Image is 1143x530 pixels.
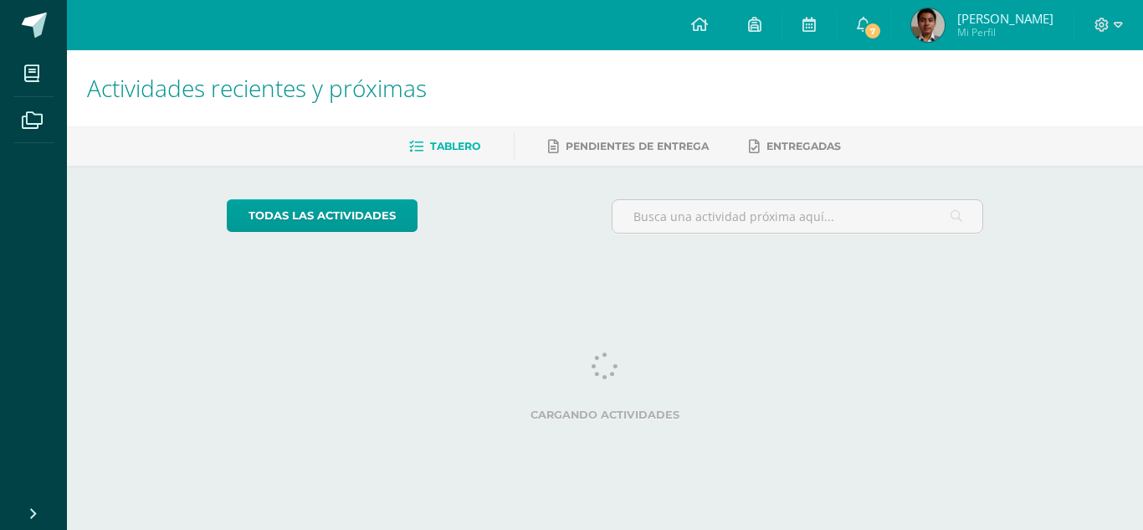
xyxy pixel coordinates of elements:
[566,140,709,152] span: Pendientes de entrega
[766,140,841,152] span: Entregadas
[548,133,709,160] a: Pendientes de entrega
[87,72,427,104] span: Actividades recientes y próximas
[957,25,1053,39] span: Mi Perfil
[409,133,480,160] a: Tablero
[864,22,882,40] span: 7
[613,200,983,233] input: Busca una actividad próxima aquí...
[227,409,984,421] label: Cargando actividades
[957,10,1053,27] span: [PERSON_NAME]
[227,199,418,232] a: todas las Actividades
[911,8,945,42] img: e4ad1787b342d349d690f74ab74e8e6d.png
[430,140,480,152] span: Tablero
[749,133,841,160] a: Entregadas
